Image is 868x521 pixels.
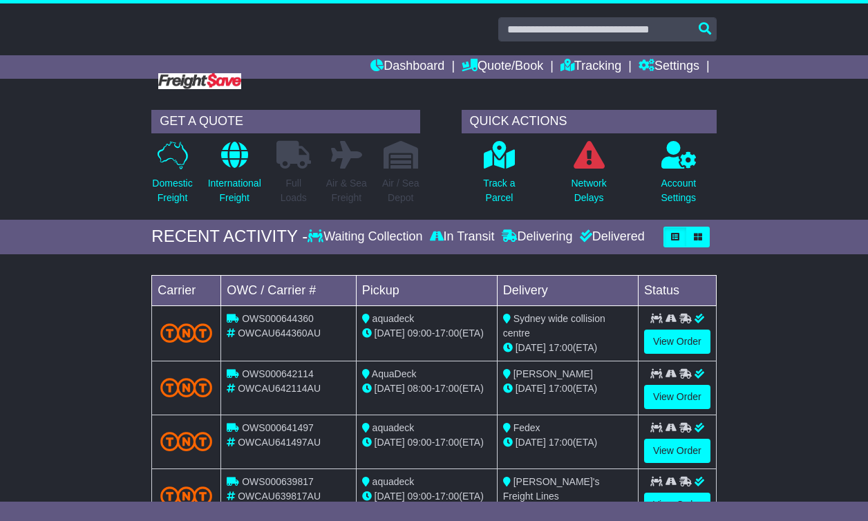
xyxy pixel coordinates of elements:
[644,385,710,409] a: View Order
[513,422,540,433] span: Fedex
[160,323,212,342] img: TNT_Domestic.png
[644,330,710,354] a: View Order
[644,493,710,517] a: View Order
[503,476,600,502] span: [PERSON_NAME]'s Freight Lines
[362,489,491,504] div: - (ETA)
[158,73,241,89] img: Freight Save
[435,437,459,448] span: 17:00
[483,176,515,205] p: Track a Parcel
[372,476,415,487] span: aquadeck
[435,383,459,394] span: 17:00
[238,383,321,394] span: OWCAU642114AU
[462,55,543,79] a: Quote/Book
[356,275,497,305] td: Pickup
[482,140,516,213] a: Track aParcel
[151,227,308,247] div: RECENT ACTIVITY -
[375,328,405,339] span: [DATE]
[516,437,546,448] span: [DATE]
[570,140,607,213] a: NetworkDelays
[382,176,419,205] p: Air / Sea Depot
[503,341,632,355] div: (ETA)
[221,275,356,305] td: OWC / Carrier #
[560,55,621,79] a: Tracking
[408,383,432,394] span: 08:00
[638,275,716,305] td: Status
[408,491,432,502] span: 09:00
[375,491,405,502] span: [DATE]
[242,422,314,433] span: OWS000641497
[362,381,491,396] div: - (ETA)
[207,140,262,213] a: InternationalFreight
[503,381,632,396] div: (ETA)
[372,368,417,379] span: AquaDeck
[242,368,314,379] span: OWS000642114
[238,437,321,448] span: OWCAU641497AU
[426,229,498,245] div: In Transit
[644,439,710,463] a: View Order
[375,437,405,448] span: [DATE]
[516,342,546,353] span: [DATE]
[639,55,699,79] a: Settings
[549,342,573,353] span: 17:00
[549,437,573,448] span: 17:00
[435,491,459,502] span: 17:00
[513,368,593,379] span: [PERSON_NAME]
[576,229,645,245] div: Delivered
[549,383,573,394] span: 17:00
[503,435,632,450] div: (ETA)
[160,432,212,451] img: TNT_Domestic.png
[571,176,606,205] p: Network Delays
[208,176,261,205] p: International Freight
[326,176,367,205] p: Air & Sea Freight
[238,328,321,339] span: OWCAU644360AU
[503,313,605,339] span: Sydney wide collision centre
[242,476,314,487] span: OWS000639817
[435,328,459,339] span: 17:00
[276,176,311,205] p: Full Loads
[661,176,697,205] p: Account Settings
[516,383,546,394] span: [DATE]
[661,140,697,213] a: AccountSettings
[152,275,221,305] td: Carrier
[242,313,314,324] span: OWS000644360
[160,378,212,397] img: TNT_Domestic.png
[308,229,426,245] div: Waiting Collection
[372,422,415,433] span: aquadeck
[151,140,193,213] a: DomesticFreight
[152,176,192,205] p: Domestic Freight
[362,326,491,341] div: - (ETA)
[160,486,212,505] img: TNT_Domestic.png
[498,229,576,245] div: Delivering
[372,313,415,324] span: aquadeck
[362,435,491,450] div: - (ETA)
[408,328,432,339] span: 09:00
[370,55,444,79] a: Dashboard
[375,383,405,394] span: [DATE]
[497,275,638,305] td: Delivery
[408,437,432,448] span: 09:00
[151,110,419,133] div: GET A QUOTE
[238,491,321,502] span: OWCAU639817AU
[462,110,717,133] div: QUICK ACTIONS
